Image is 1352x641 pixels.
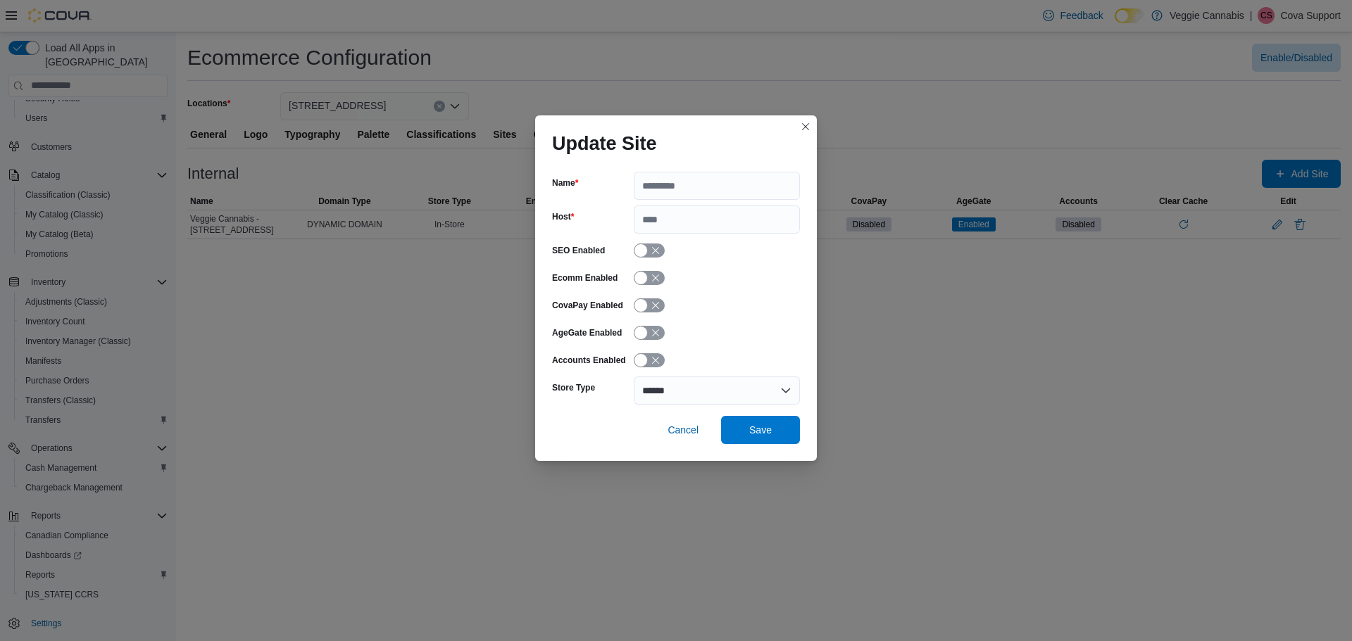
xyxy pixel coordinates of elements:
label: AgeGate Enabled [552,327,622,338]
label: CovaPay Enabled [552,300,623,311]
span: Save [749,423,772,437]
label: Ecomm Enabled [552,272,618,284]
label: Accounts Enabled [552,355,626,366]
span: Cancel [668,423,699,437]
button: Closes this modal window [797,118,814,135]
label: Host [552,211,574,222]
label: Store Type [552,382,595,393]
label: SEO Enabled [552,245,605,256]
button: Save [721,416,800,444]
h1: Update Site [552,132,657,155]
label: Name [552,177,578,189]
button: Cancel [662,416,704,444]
